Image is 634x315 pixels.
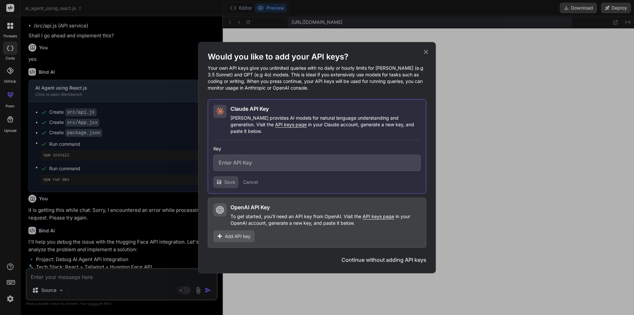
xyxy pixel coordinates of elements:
[213,145,421,152] h3: Key
[224,179,235,185] span: Save
[230,115,421,135] p: [PERSON_NAME] provides AI models for natural language understanding and generation. Visit the in ...
[230,203,270,211] h2: OpenAI API Key
[213,176,238,188] button: Save
[341,256,426,264] button: Continue without adding API keys
[275,122,307,127] span: API keys page
[208,52,426,62] h1: Would you like to add your API keys?
[230,213,421,226] p: To get started, you'll need an API key from OpenAI. Visit the in your OpenAI account, generate a ...
[225,233,251,240] span: Add API key
[213,155,421,171] input: Enter API Key
[363,214,394,219] span: API keys page
[243,179,258,185] button: Cancel
[230,105,269,113] h2: Claude API Key
[208,65,426,91] p: Your own API keys give you unlimited queries with no daily or hourly limits for [PERSON_NAME] (e....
